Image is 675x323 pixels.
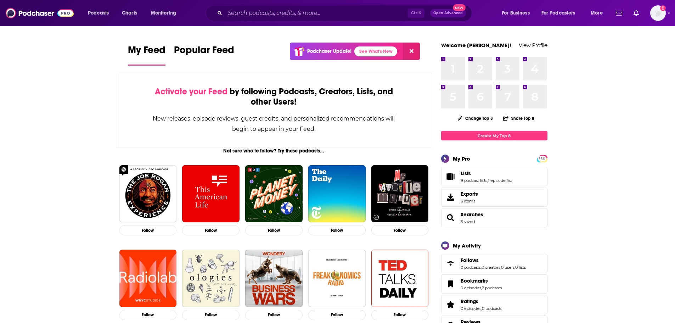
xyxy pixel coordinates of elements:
[354,46,397,56] a: See What's New
[453,242,481,249] div: My Activity
[371,250,429,307] img: TED Talks Daily
[453,155,470,162] div: My Pro
[650,5,666,21] span: Logged in as gabrielle.gantz
[650,5,666,21] img: User Profile
[182,310,240,320] button: Follow
[461,285,481,290] a: 0 episodes
[245,165,303,223] img: Planet Money
[308,250,366,307] img: Freakonomics Radio
[444,172,458,182] a: Lists
[408,9,424,18] span: Ctrl K
[461,265,481,270] a: 0 podcasts
[174,44,234,66] a: Popular Feed
[461,170,512,177] a: Lists
[487,178,488,183] span: ,
[117,7,141,19] a: Charts
[503,111,535,125] button: Share Top 8
[444,258,458,268] a: Follows
[308,165,366,223] img: The Daily
[453,4,466,11] span: New
[482,285,502,290] a: 2 podcasts
[128,44,165,60] span: My Feed
[151,8,176,18] span: Monitoring
[371,310,429,320] button: Follow
[461,298,502,305] a: Ratings
[586,7,612,19] button: open menu
[461,306,481,311] a: 0 episodes
[119,225,177,235] button: Follow
[182,250,240,307] img: Ologies with Alie Ward
[308,310,366,320] button: Follow
[245,250,303,307] img: Business Wars
[128,44,165,66] a: My Feed
[538,156,546,161] a: PRO
[155,86,227,97] span: Activate your Feed
[225,7,408,19] input: Search podcasts, credits, & more...
[441,42,511,49] a: Welcome [PERSON_NAME]!
[541,8,575,18] span: For Podcasters
[444,300,458,310] a: Ratings
[430,9,466,17] button: Open AdvancedNew
[119,310,177,320] button: Follow
[461,191,478,197] span: Exports
[461,199,478,204] span: 6 items
[660,5,666,11] svg: Add a profile image
[245,225,303,235] button: Follow
[308,225,366,235] button: Follow
[481,265,482,270] span: ,
[514,265,515,270] span: ,
[117,148,432,154] div: Not sure who to follow? Try these podcasts...
[461,219,475,224] a: 3 saved
[538,156,546,161] span: PRO
[613,7,625,19] a: Show notifications dropdown
[182,225,240,235] button: Follow
[444,192,458,202] span: Exports
[6,6,74,20] img: Podchaser - Follow, Share and Rate Podcasts
[488,178,512,183] a: 1 episode list
[174,44,234,60] span: Popular Feed
[481,306,482,311] span: ,
[371,225,429,235] button: Follow
[482,306,502,311] a: 0 podcasts
[482,265,500,270] a: 0 creators
[500,265,501,270] span: ,
[497,7,539,19] button: open menu
[152,113,396,134] div: New releases, episode reviews, guest credits, and personalized recommendations will begin to appe...
[444,213,458,223] a: Searches
[591,8,603,18] span: More
[481,285,482,290] span: ,
[182,165,240,223] img: This American Life
[537,7,586,19] button: open menu
[461,211,483,218] a: Searches
[441,188,547,207] a: Exports
[212,5,479,21] div: Search podcasts, credits, & more...
[83,7,118,19] button: open menu
[461,278,502,284] a: Bookmarks
[146,7,185,19] button: open menu
[119,165,177,223] img: The Joe Rogan Experience
[441,254,547,273] span: Follows
[371,165,429,223] img: My Favorite Murder with Karen Kilgariff and Georgia Hardstark
[433,11,463,15] span: Open Advanced
[88,8,109,18] span: Podcasts
[152,87,396,107] div: by following Podcasts, Creators, Lists, and other Users!
[119,250,177,307] img: Radiolab
[461,278,488,284] span: Bookmarks
[461,298,478,305] span: Ratings
[502,8,530,18] span: For Business
[650,5,666,21] button: Show profile menu
[441,274,547,294] span: Bookmarks
[461,257,526,263] a: Follows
